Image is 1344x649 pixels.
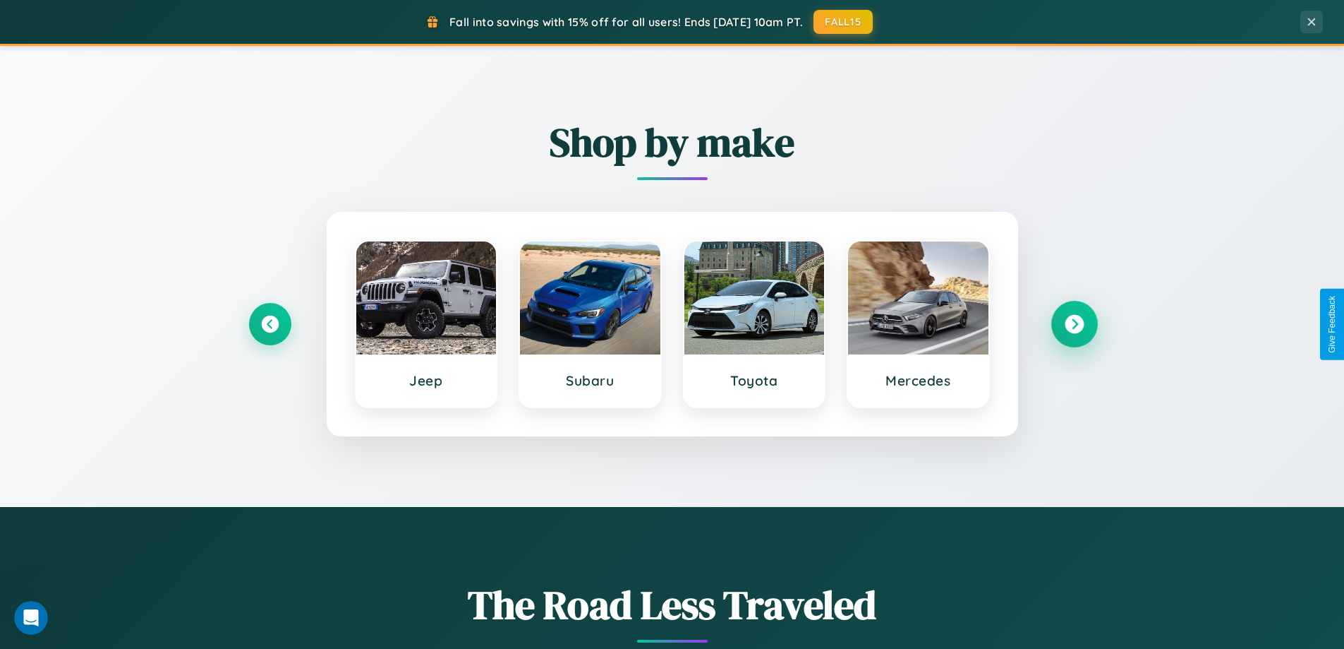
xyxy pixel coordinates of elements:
[249,115,1096,169] h2: Shop by make
[534,372,646,389] h3: Subaru
[698,372,811,389] h3: Toyota
[370,372,483,389] h3: Jeep
[14,601,48,635] iframe: Intercom live chat
[862,372,974,389] h3: Mercedes
[449,15,803,29] span: Fall into savings with 15% off for all users! Ends [DATE] 10am PT.
[1327,296,1337,353] div: Give Feedback
[249,578,1096,632] h1: The Road Less Traveled
[813,10,873,34] button: FALL15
